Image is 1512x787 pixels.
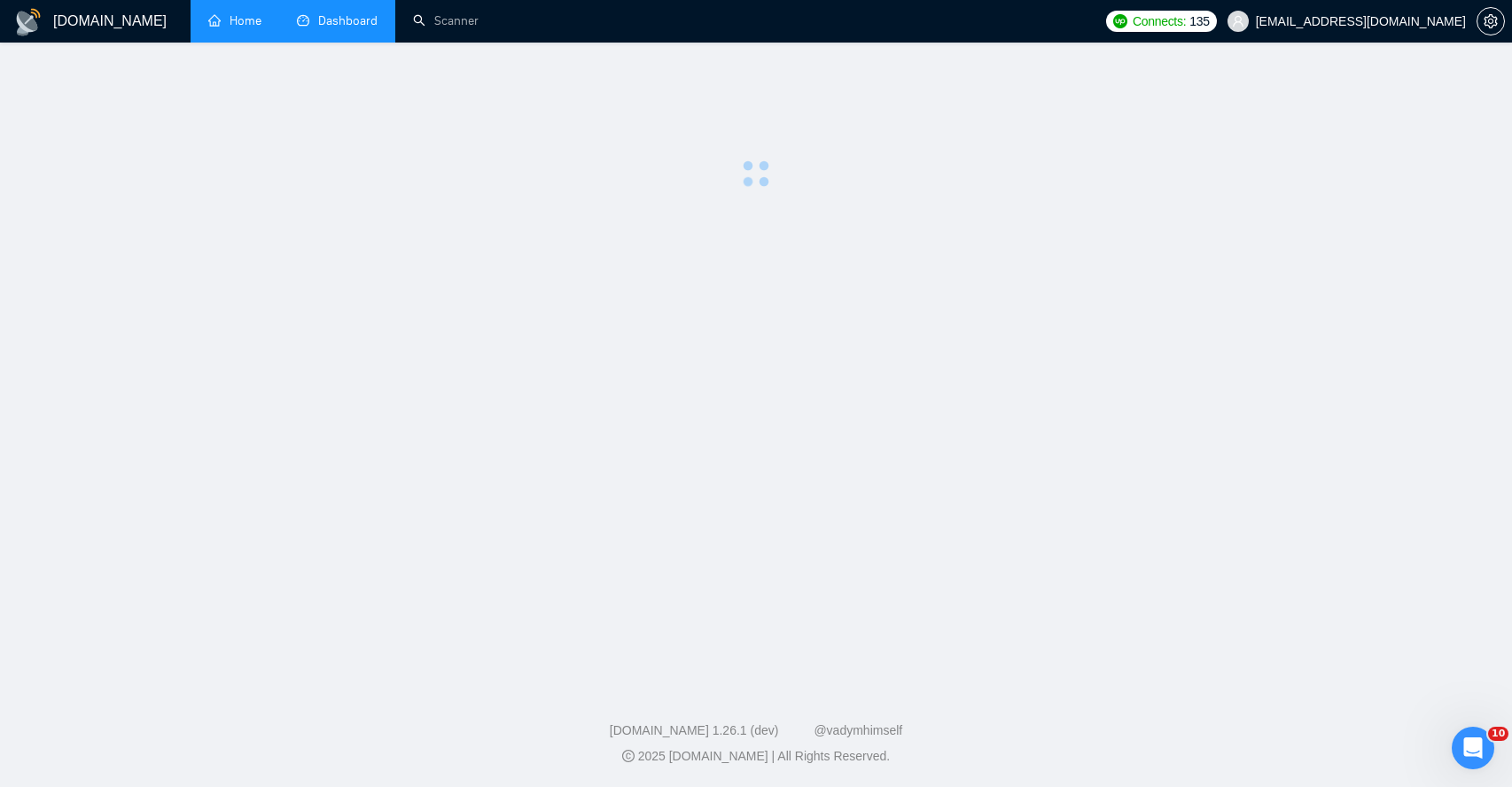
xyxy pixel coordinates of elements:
[1113,14,1127,28] img: upwork-logo.png
[1232,15,1244,27] span: user
[413,13,479,28] a: searchScanner
[1477,14,1504,28] span: setting
[14,8,43,36] img: logo
[1189,12,1209,31] span: 135
[1477,14,1505,28] a: setting
[814,723,902,737] a: @vadymhimself
[1488,727,1508,741] span: 10
[1452,727,1494,769] iframe: Intercom live chat
[297,14,309,27] span: dashboard
[318,13,378,28] span: Dashboard
[208,13,261,28] a: homeHome
[610,723,779,737] a: [DOMAIN_NAME] 1.26.1 (dev)
[622,750,635,762] span: copyright
[14,747,1498,766] div: 2025 [DOMAIN_NAME] | All Rights Reserved.
[1133,12,1186,31] span: Connects:
[1477,7,1505,35] button: setting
